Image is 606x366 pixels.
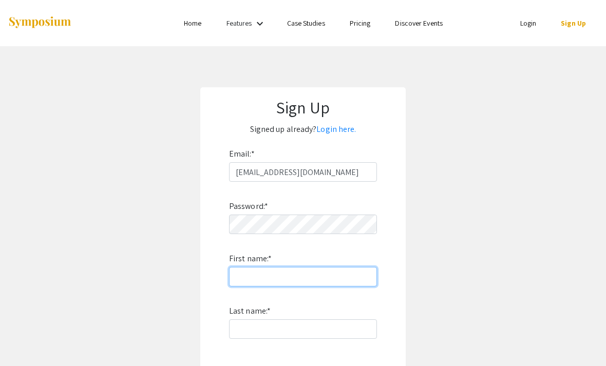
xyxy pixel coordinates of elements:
[211,121,395,138] p: Signed up already?
[395,18,443,28] a: Discover Events
[229,303,271,319] label: Last name:
[254,17,266,30] mat-icon: Expand Features list
[8,320,44,358] iframe: Chat
[229,146,255,162] label: Email:
[226,18,252,28] a: Features
[229,198,268,215] label: Password:
[520,18,537,28] a: Login
[8,16,72,30] img: Symposium by ForagerOne
[316,124,356,134] a: Login here.
[350,18,371,28] a: Pricing
[184,18,201,28] a: Home
[229,251,272,267] label: First name:
[287,18,325,28] a: Case Studies
[561,18,586,28] a: Sign Up
[211,98,395,117] h1: Sign Up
